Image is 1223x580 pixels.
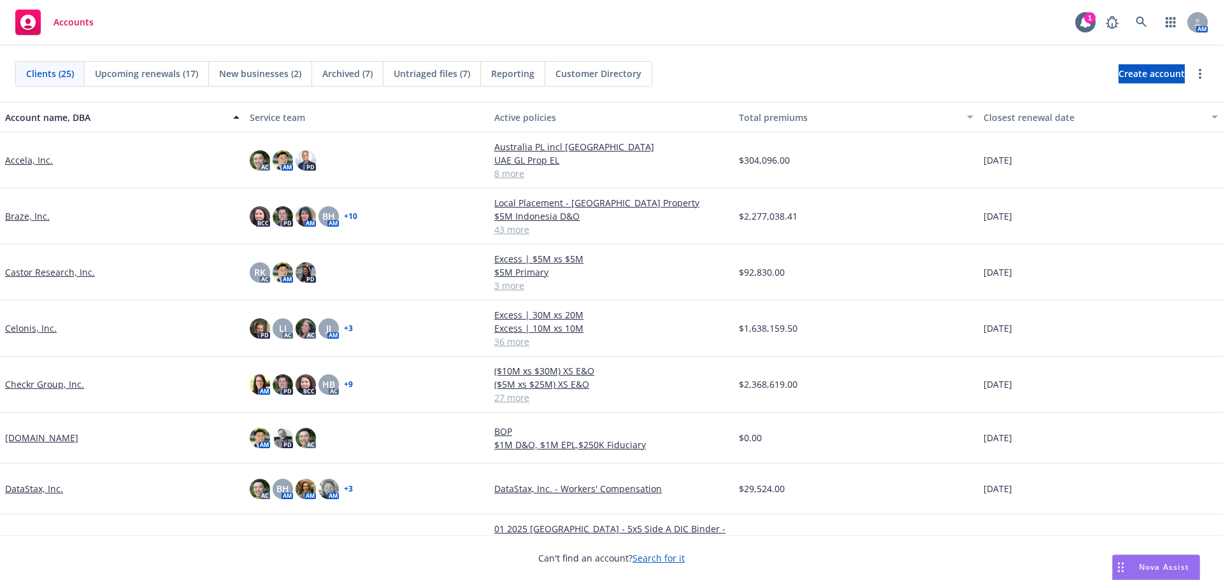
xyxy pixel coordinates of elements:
div: Closest renewal date [983,111,1204,124]
a: Report a Bug [1099,10,1125,35]
button: Closest renewal date [978,102,1223,132]
span: [DATE] [983,322,1012,335]
a: DataStax, Inc. - Workers' Compensation [494,482,729,495]
span: [DATE] [983,431,1012,444]
a: Search [1129,10,1154,35]
span: BH [276,482,289,495]
span: JJ [326,322,331,335]
img: photo [250,318,270,339]
a: Australia PL incl [GEOGRAPHIC_DATA] [494,140,729,153]
img: photo [296,479,316,499]
img: photo [250,150,270,171]
a: Excess | 30M xs 20M [494,308,729,322]
span: HB [322,378,335,391]
span: $304,096.00 [739,153,790,167]
img: photo [250,374,270,395]
img: photo [296,262,316,283]
img: photo [273,150,293,171]
span: Create account [1119,62,1185,86]
span: $1,638,159.50 [739,322,797,335]
span: [DATE] [983,209,1012,223]
div: Service team [250,111,484,124]
img: photo [296,318,316,339]
a: Braze, Inc. [5,209,50,223]
span: Customer Directory [555,67,641,80]
span: $29,524.00 [739,482,785,495]
button: Active policies [489,102,734,132]
a: 43 more [494,223,729,236]
a: Accela, Inc. [5,153,53,167]
a: Accounts [10,4,99,40]
span: Nova Assist [1139,562,1189,572]
a: $1M D&O, $1M EPL,$250K Fiduciary [494,438,729,451]
span: $92,830.00 [739,265,785,279]
a: $5M Indonesia D&O [494,209,729,223]
span: BH [322,209,335,223]
span: Reporting [491,67,534,80]
span: [DATE] [983,378,1012,391]
a: + 9 [344,381,353,388]
div: Drag to move [1113,555,1129,579]
a: Local Placement - [GEOGRAPHIC_DATA] Property [494,196,729,209]
span: Upcoming renewals (17) [95,67,198,80]
img: photo [273,374,293,395]
span: $2,368,619.00 [739,378,797,391]
a: Excess | $5M xs $5M [494,252,729,265]
a: + 3 [344,485,353,493]
a: 3 more [494,279,729,292]
span: Accounts [54,17,94,27]
a: [DOMAIN_NAME] [5,431,78,444]
div: Total premiums [739,111,959,124]
span: [DATE] [983,482,1012,495]
a: Switch app [1158,10,1184,35]
img: photo [250,479,270,499]
a: ($10M xs $30M) XS E&O [494,364,729,378]
span: [DATE] [983,265,1012,279]
div: Account name, DBA [5,111,225,124]
img: photo [318,479,339,499]
a: BOP [494,425,729,438]
a: 36 more [494,335,729,348]
a: Search for it [633,552,685,564]
img: photo [273,262,293,283]
a: Create account [1119,64,1185,83]
a: Castor Research, Inc. [5,265,95,279]
span: Archived (7) [322,67,373,80]
span: $2,277,038.41 [739,209,797,223]
a: more [1192,66,1208,81]
div: Active policies [494,111,729,124]
span: Clients (25) [26,67,74,80]
img: photo [250,428,270,448]
button: Nova Assist [1112,555,1200,580]
a: + 3 [344,325,353,332]
img: photo [273,428,293,448]
button: Service team [245,102,489,132]
a: 8 more [494,167,729,180]
span: Can't find an account? [538,551,685,565]
img: photo [250,206,270,227]
img: photo [273,206,293,227]
span: [DATE] [983,153,1012,167]
span: LI [279,322,287,335]
img: photo [296,428,316,448]
span: $0.00 [739,431,762,444]
a: $5M Primary [494,265,729,279]
a: ($5M xs $25M) XS E&O [494,378,729,391]
button: Total premiums [734,102,978,132]
a: UAE GL Prop EL [494,153,729,167]
span: RK [254,265,266,279]
a: Excess | 10M xs 10M [494,322,729,335]
img: photo [296,374,316,395]
img: photo [296,206,316,227]
div: 1 [1084,12,1096,24]
a: 27 more [494,391,729,404]
img: photo [296,150,316,171]
a: DataStax, Inc. [5,482,63,495]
